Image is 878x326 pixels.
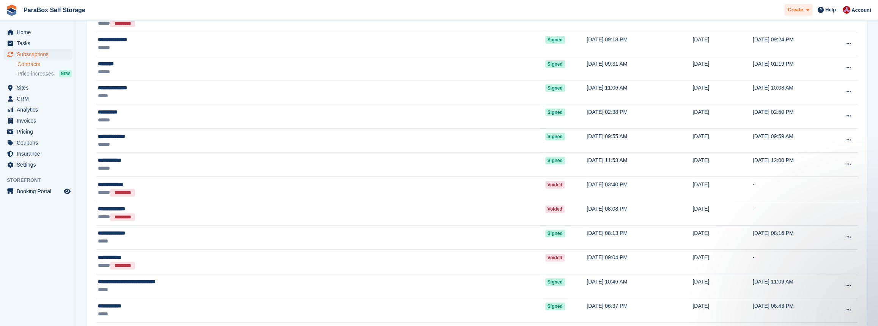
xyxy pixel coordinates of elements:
span: Signed [545,230,565,237]
td: [DATE] [692,201,752,225]
td: [DATE] 09:24 PM [752,32,828,56]
a: menu [4,27,72,38]
span: Signed [545,302,565,310]
span: Insurance [17,148,62,159]
span: Help [825,6,836,14]
a: menu [4,38,72,49]
td: [DATE] 09:04 PM [587,250,692,274]
span: Create [788,6,803,14]
td: [DATE] 10:08 AM [752,80,828,104]
td: [DATE] 08:13 PM [587,225,692,250]
td: [DATE] 11:09 AM [752,274,828,298]
span: CRM [17,93,62,104]
span: Storefront [7,176,76,184]
td: [DATE] [692,32,752,56]
span: Signed [545,60,565,68]
td: [DATE] 09:59 AM [752,128,828,153]
td: [DATE] [692,80,752,104]
td: [DATE] 03:40 PM [587,177,692,201]
span: Analytics [17,104,62,115]
a: menu [4,159,72,170]
td: [DATE] 09:18 PM [587,32,692,56]
td: [DATE] [692,104,752,129]
a: menu [4,115,72,126]
a: menu [4,148,72,159]
span: Signed [545,157,565,164]
span: Tasks [17,38,62,49]
td: [DATE] [692,56,752,80]
span: Voided [545,181,565,189]
a: menu [4,93,72,104]
td: [DATE] [692,274,752,298]
a: Price increases NEW [17,69,72,78]
td: [DATE] [692,177,752,201]
span: Account [851,6,871,14]
span: Coupons [17,137,62,148]
span: Booking Portal [17,186,62,197]
td: [DATE] 06:43 PM [752,298,828,323]
span: Price increases [17,70,54,77]
td: [DATE] [692,153,752,177]
a: Contracts [17,61,72,68]
span: Subscriptions [17,49,62,60]
span: Sites [17,82,62,93]
td: [DATE] 11:06 AM [587,80,692,104]
td: [DATE] 09:55 AM [587,128,692,153]
td: [DATE] [692,298,752,323]
td: - [752,201,828,225]
td: [DATE] [692,225,752,250]
span: Home [17,27,62,38]
td: [DATE] 08:08 PM [587,201,692,225]
td: [DATE] [692,250,752,274]
span: Signed [545,109,565,116]
a: menu [4,186,72,197]
span: Voided [545,254,565,261]
td: [DATE] 12:00 PM [752,153,828,177]
a: menu [4,49,72,60]
img: stora-icon-8386f47178a22dfd0bd8f6a31ec36ba5ce8667c1dd55bd0f319d3a0aa187defe.svg [6,5,17,16]
span: Pricing [17,126,62,137]
a: menu [4,82,72,93]
td: [DATE] [692,128,752,153]
span: Signed [545,133,565,140]
span: Voided [545,205,565,213]
a: menu [4,137,72,148]
span: Signed [545,278,565,286]
span: Signed [545,84,565,92]
td: [DATE] 02:50 PM [752,104,828,129]
td: - [752,177,828,201]
td: - [752,250,828,274]
td: [DATE] 10:46 AM [587,274,692,298]
td: [DATE] 01:19 PM [752,56,828,80]
div: NEW [59,70,72,77]
span: Invoices [17,115,62,126]
td: [DATE] 09:31 AM [587,56,692,80]
a: menu [4,104,72,115]
span: Settings [17,159,62,170]
a: Preview store [63,187,72,196]
span: Signed [545,36,565,44]
a: menu [4,126,72,137]
td: [DATE] 08:16 PM [752,225,828,250]
a: ParaBox Self Storage [20,4,88,16]
td: [DATE] 11:53 AM [587,153,692,177]
img: Yan Grandjean [843,6,850,14]
td: [DATE] 06:37 PM [587,298,692,323]
td: [DATE] 02:38 PM [587,104,692,129]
